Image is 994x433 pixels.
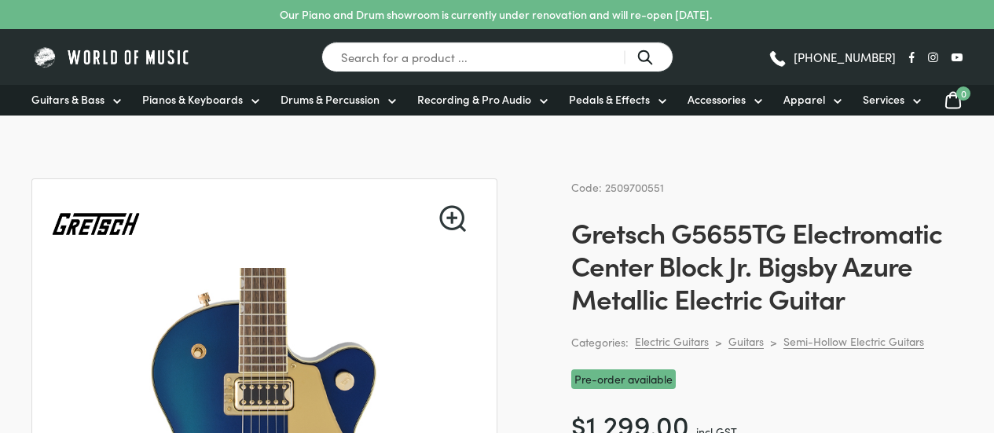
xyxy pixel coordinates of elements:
span: Pre-order available [571,369,676,389]
a: View full-screen image gallery [439,205,466,232]
span: Recording & Pro Audio [417,91,531,108]
span: Pedals & Effects [569,91,650,108]
span: Guitars & Bass [31,91,105,108]
a: Electric Guitars [635,334,709,349]
img: Gretsch [51,179,141,269]
span: 0 [956,86,970,101]
span: Code: 2509700551 [571,179,664,195]
a: [PHONE_NUMBER] [768,46,896,69]
span: Accessories [688,91,746,108]
input: Search for a product ... [321,42,673,72]
span: Drums & Percussion [281,91,380,108]
iframe: Chat with our support team [766,260,994,433]
span: Categories: [571,333,629,351]
span: Services [863,91,904,108]
a: Guitars [728,334,764,349]
span: [PHONE_NUMBER] [794,51,896,63]
div: > [715,335,722,349]
span: Pianos & Keyboards [142,91,243,108]
h1: Gretsch G5655TG Electromatic Center Block Jr. Bigsby Azure Metallic Electric Guitar [571,215,963,314]
span: Apparel [783,91,825,108]
p: Our Piano and Drum showroom is currently under renovation and will re-open [DATE]. [280,6,712,23]
img: World of Music [31,45,193,69]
